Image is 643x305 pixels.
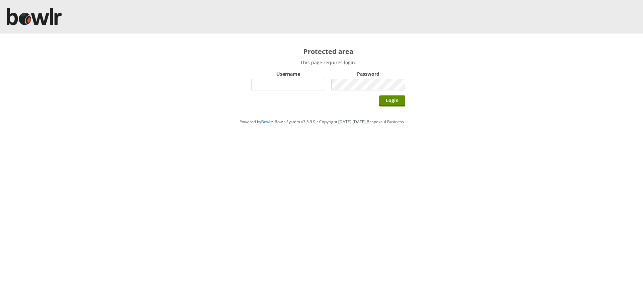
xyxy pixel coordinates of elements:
input: Login [379,95,405,106]
label: Username [251,71,325,77]
label: Password [331,71,405,77]
a: Bowlr [261,119,272,125]
span: Powered by • Bowlr System v3.5.9.9 • Copyright [DATE]-[DATE] Bespoke 4 Business [239,119,404,125]
p: This page requires login. [251,59,405,66]
h2: Protected area [251,47,405,56]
